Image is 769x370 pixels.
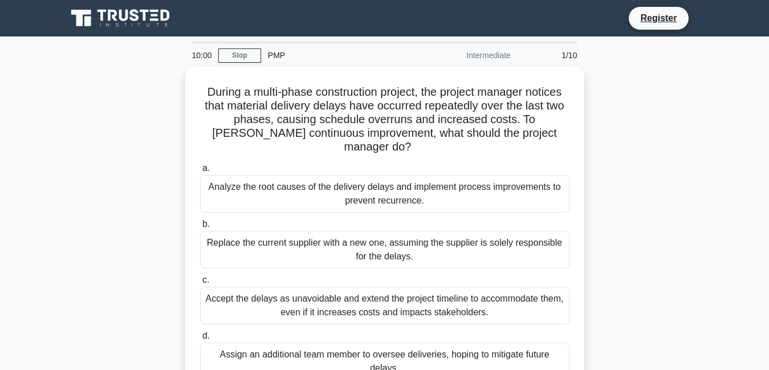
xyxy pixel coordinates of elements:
[633,11,683,25] a: Register
[199,85,571,154] h5: During a multi-phase construction project, the project manager notices that material delivery del...
[418,44,518,67] div: Intermediate
[202,219,210,229] span: b.
[202,275,209,284] span: c.
[200,231,569,269] div: Replace the current supplier with a new one, assuming the supplier is solely responsible for the ...
[200,287,569,324] div: Accept the delays as unavoidable and extend the project timeline to accommodate them, even if it ...
[518,44,584,67] div: 1/10
[261,44,418,67] div: PMP
[202,331,210,340] span: d.
[185,44,218,67] div: 10:00
[200,175,569,213] div: Analyze the root causes of the delivery delays and implement process improvements to prevent recu...
[218,48,261,63] a: Stop
[202,163,210,173] span: a.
